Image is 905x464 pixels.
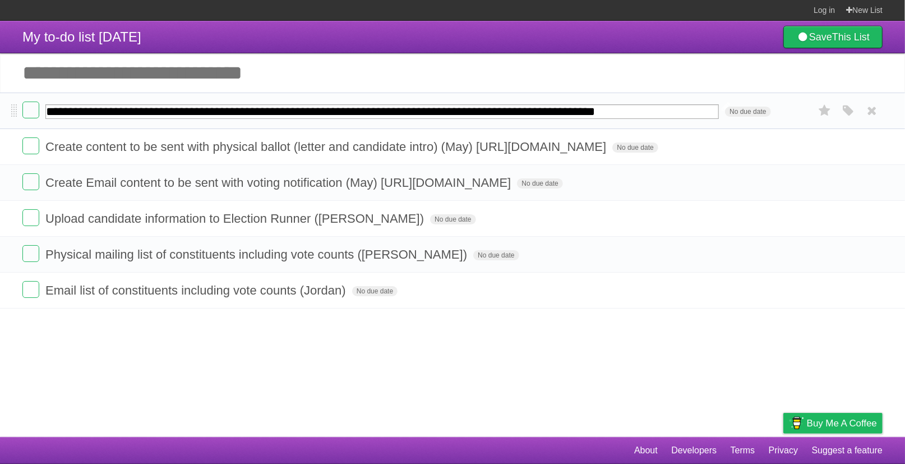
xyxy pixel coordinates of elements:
span: Physical mailing list of constituents including vote counts ([PERSON_NAME]) [45,247,470,261]
span: My to-do list [DATE] [22,29,141,44]
span: Create content to be sent with physical ballot (letter and candidate intro) (May) [URL][DOMAIN_NAME] [45,140,609,154]
label: Done [22,137,39,154]
img: Buy me a coffee [789,414,804,433]
span: No due date [473,250,519,260]
a: Terms [731,440,755,461]
span: Upload candidate information to Election Runner ([PERSON_NAME]) [45,212,427,226]
b: This List [832,31,870,43]
a: Buy me a coffee [783,413,883,434]
span: Create Email content to be sent with voting notification (May) [URL][DOMAIN_NAME] [45,176,514,190]
label: Done [22,102,39,118]
label: Done [22,209,39,226]
label: Done [22,173,39,190]
span: No due date [612,143,658,153]
label: Done [22,245,39,262]
a: SaveThis List [783,26,883,48]
label: Star task [814,102,835,120]
a: About [634,440,658,461]
label: Done [22,281,39,298]
a: Suggest a feature [812,440,883,461]
span: Buy me a coffee [807,414,877,433]
span: No due date [725,107,770,117]
a: Privacy [769,440,798,461]
span: No due date [430,214,475,224]
span: No due date [352,286,398,296]
span: Email list of constituents including vote counts (Jordan) [45,283,349,297]
span: No due date [517,178,562,189]
a: Developers [671,440,717,461]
